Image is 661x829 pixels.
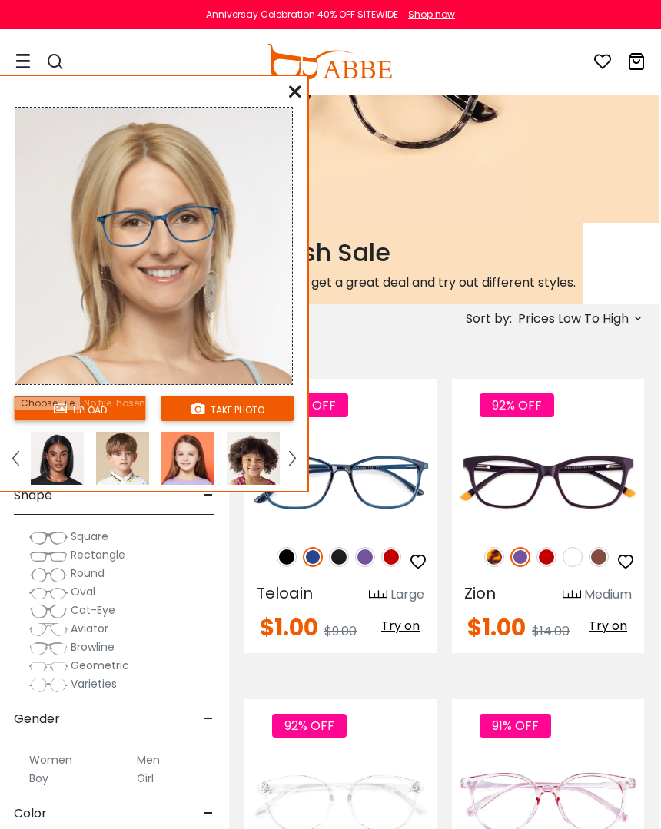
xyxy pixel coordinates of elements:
[71,658,129,673] span: Geometric
[14,477,52,514] span: Shape
[484,547,504,567] img: Leopard
[204,477,214,514] span: -
[71,602,115,618] span: Cat-Eye
[29,604,68,619] img: Cat-Eye.png
[83,238,576,267] h2: Flash Sale
[324,622,357,640] span: $9.00
[277,547,297,567] img: Black
[329,547,349,567] img: Matte Black
[377,616,424,636] button: Try on
[83,274,576,292] p: Flash sales are always a great way to get a great deal and try out different styles.
[260,611,318,644] span: $1.00
[29,567,68,582] img: Round.png
[14,396,146,421] button: upload
[244,434,437,530] img: Matte-black Teloain - TR ,Light Weight
[71,621,108,636] span: Aviator
[89,189,230,267] img: original.png
[137,769,154,788] label: Girl
[29,585,68,601] img: Oval.png
[71,547,125,562] span: Rectangle
[12,451,18,465] img: left.png
[227,432,280,485] img: tryonModel4.png
[355,547,375,567] img: Purple
[563,589,581,601] img: size ruler
[510,547,530,567] img: Purple
[257,582,313,604] span: Teloain
[589,547,609,567] img: Brown
[303,547,323,567] img: Blue
[480,714,551,738] span: 91% OFF
[381,617,420,635] span: Try on
[272,714,347,738] span: 92% OFF
[266,44,392,82] img: abbeglasses.com
[29,641,68,656] img: Browline.png
[29,530,68,545] img: Square.png
[29,549,68,564] img: Rectangle.png
[272,393,348,417] span: 88% OFF
[206,8,398,22] div: Anniversay Celebration 40% OFF SITEWIDE
[14,701,60,738] span: Gender
[137,751,160,769] label: Men
[289,451,295,465] img: right.png
[390,585,424,604] div: Large
[71,639,115,655] span: Browline
[536,547,556,567] img: Red
[71,529,108,544] span: Square
[31,432,84,485] img: tryonModel1.png
[29,677,68,693] img: Varieties.png
[96,432,149,485] img: tryonModel9.png
[480,393,554,417] span: 92% OFF
[29,622,68,638] img: Aviator.png
[464,582,496,604] span: Zion
[161,432,214,485] img: tryonModel6.png
[29,769,48,788] label: Boy
[15,108,292,384] img: tryonModel7.png
[29,659,68,675] img: Geometric.png
[532,622,570,640] span: $14.00
[71,565,105,581] span: Round
[584,585,632,604] div: Medium
[589,617,627,635] span: Try on
[71,676,117,691] span: Varieties
[466,310,512,327] span: Sort by:
[400,8,455,21] a: Shop now
[369,589,387,601] img: size ruler
[563,547,583,567] img: White
[467,611,526,644] span: $1.00
[518,305,629,333] span: Prices Low To High
[452,434,644,530] img: Purple Zion - Acetate ,Universal Bridge Fit
[584,616,632,636] button: Try on
[204,701,214,738] span: -
[408,8,455,22] div: Shop now
[381,547,401,567] img: Red
[29,751,72,769] label: Women
[161,396,294,421] button: take photo
[71,584,95,599] span: Oval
